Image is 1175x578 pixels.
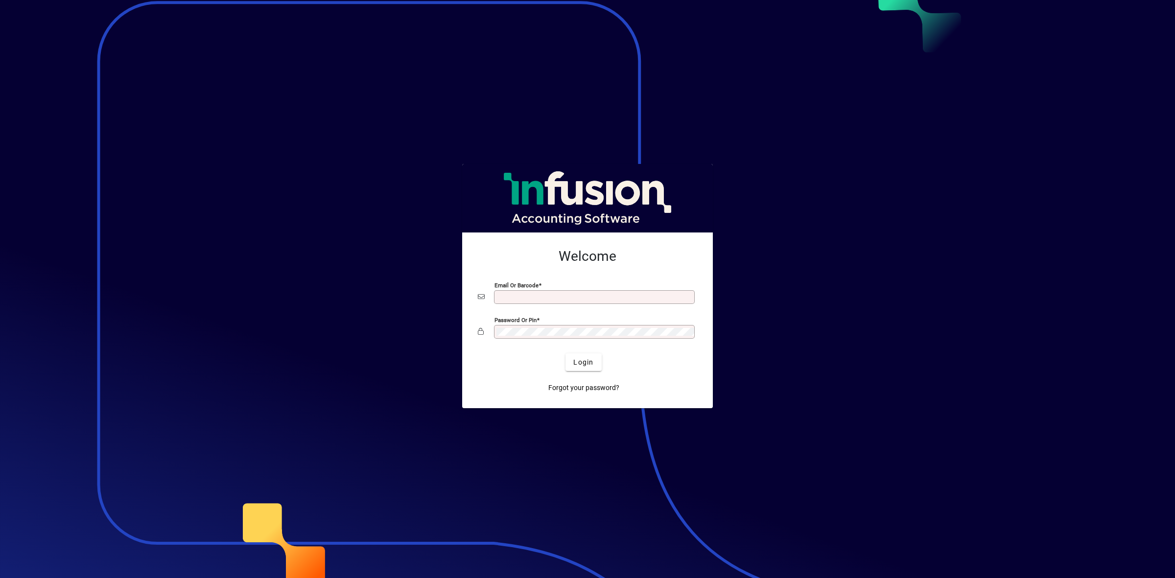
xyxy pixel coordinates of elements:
[494,282,539,289] mat-label: Email or Barcode
[494,317,537,324] mat-label: Password or Pin
[544,379,623,396] a: Forgot your password?
[478,248,697,265] h2: Welcome
[573,357,593,368] span: Login
[548,383,619,393] span: Forgot your password?
[565,353,601,371] button: Login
